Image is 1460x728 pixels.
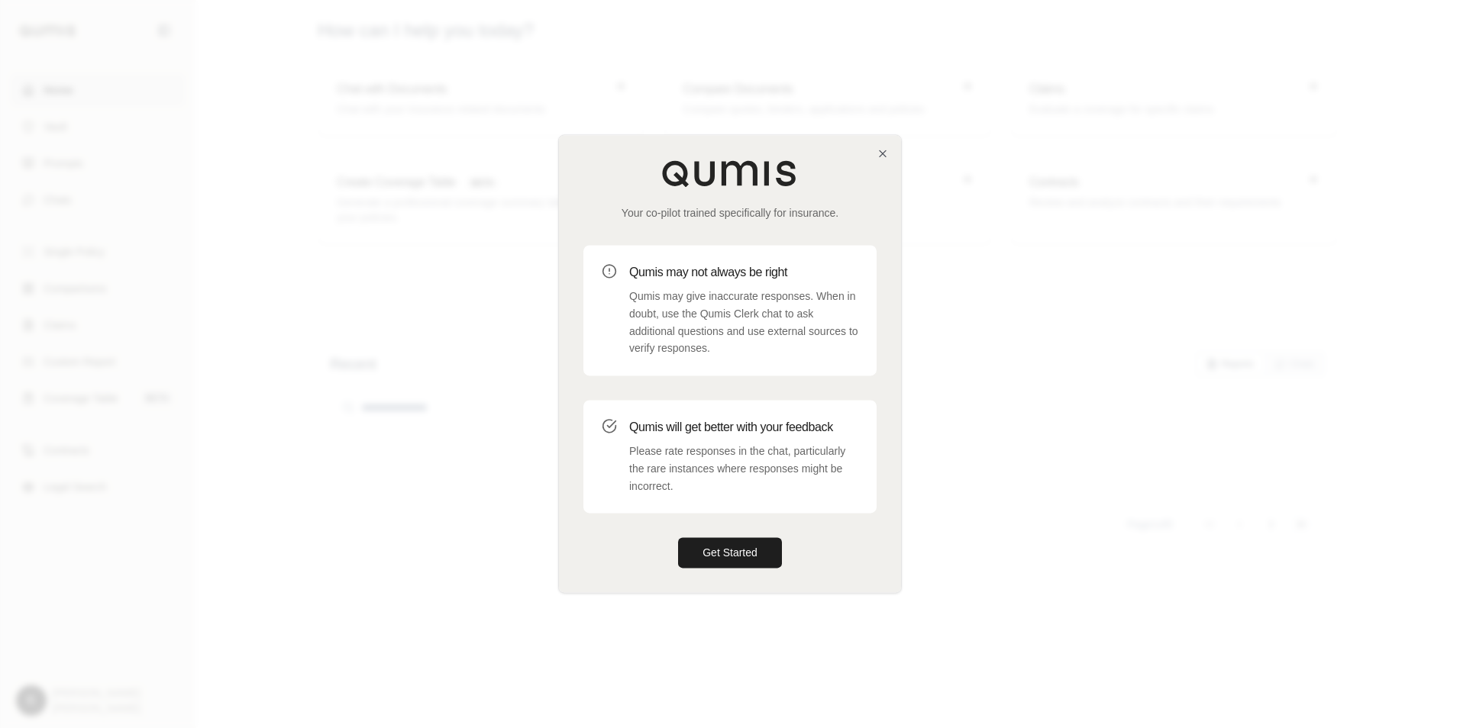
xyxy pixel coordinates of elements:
[629,418,858,436] h3: Qumis will get better with your feedback
[678,538,782,569] button: Get Started
[629,263,858,282] h3: Qumis may not always be right
[661,159,799,187] img: Qumis Logo
[629,288,858,357] p: Qumis may give inaccurate responses. When in doubt, use the Qumis Clerk chat to ask additional qu...
[583,205,877,221] p: Your co-pilot trained specifically for insurance.
[629,443,858,494] p: Please rate responses in the chat, particularly the rare instances where responses might be incor...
